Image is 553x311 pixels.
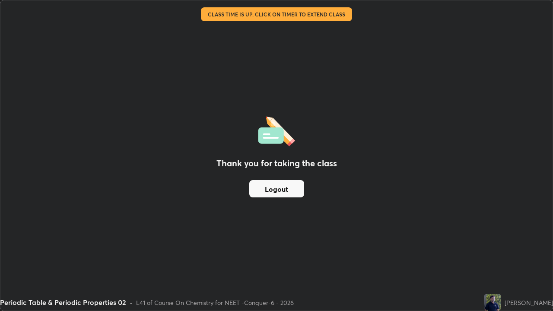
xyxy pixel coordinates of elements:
div: [PERSON_NAME] [505,298,553,307]
img: offlineFeedback.1438e8b3.svg [258,114,295,146]
img: 924660acbe704701a98f0fe2bdf2502a.jpg [484,294,501,311]
div: • [130,298,133,307]
div: L41 of Course On Chemistry for NEET -Conquer-6 - 2026 [136,298,294,307]
button: Logout [249,180,304,197]
h2: Thank you for taking the class [216,157,337,170]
